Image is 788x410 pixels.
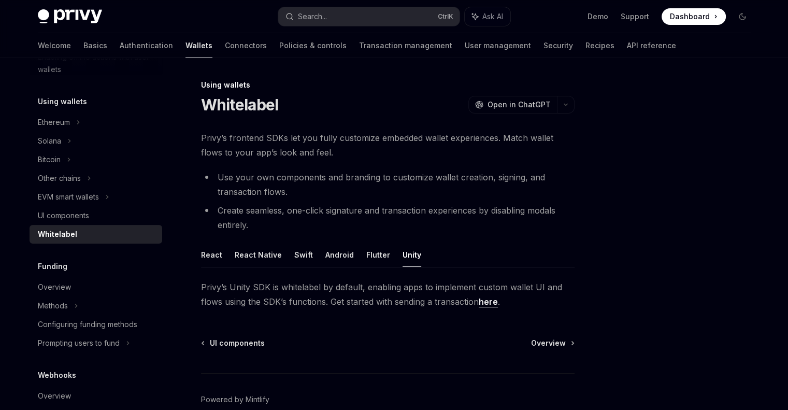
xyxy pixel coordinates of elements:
span: Dashboard [670,11,710,22]
a: Demo [588,11,608,22]
li: Create seamless, one-click signature and transaction experiences by disabling modals entirely. [201,203,575,232]
a: Wallets [185,33,212,58]
button: React Native [235,243,282,267]
span: Ctrl K [438,12,453,21]
span: Privy’s Unity SDK is whitelabel by default, enabling apps to implement custom wallet UI and flows... [201,280,575,309]
span: Ask AI [482,11,503,22]
a: UI components [202,338,265,348]
button: Swift [294,243,313,267]
span: UI components [210,338,265,348]
a: Basics [83,33,107,58]
div: Prompting users to fund [38,337,120,349]
a: Connectors [225,33,267,58]
a: here [479,296,498,307]
div: Overview [38,281,71,293]
button: Ask AI [465,7,510,26]
a: Authentication [120,33,173,58]
div: Search... [298,10,327,23]
a: Welcome [38,33,71,58]
a: Support [621,11,649,22]
div: Methods [38,300,68,312]
button: React [201,243,222,267]
a: Security [543,33,573,58]
h5: Using wallets [38,95,87,108]
h1: Whitelabel [201,95,279,114]
button: Unity [403,243,421,267]
a: Whitelabel [30,225,162,244]
div: Other chains [38,172,81,185]
a: Overview [30,387,162,405]
span: Open in ChatGPT [488,100,551,110]
div: Using wallets [201,80,575,90]
a: UI components [30,206,162,225]
span: Privy’s frontend SDKs let you fully customize embedded wallet experiences. Match wallet flows to ... [201,131,575,160]
h5: Webhooks [38,369,76,381]
div: Ethereum [38,116,70,129]
button: Toggle dark mode [734,8,751,25]
button: Open in ChatGPT [468,96,557,114]
button: Flutter [366,243,390,267]
a: Dashboard [662,8,726,25]
a: Recipes [585,33,614,58]
a: Policies & controls [279,33,347,58]
div: Configuring funding methods [38,318,137,331]
h5: Funding [38,260,67,273]
li: Use your own components and branding to customize wallet creation, signing, and transaction flows. [201,170,575,199]
button: Android [325,243,354,267]
a: Transaction management [359,33,452,58]
div: Solana [38,135,61,147]
button: Search...CtrlK [278,7,460,26]
a: Powered by Mintlify [201,394,269,405]
div: Whitelabel [38,228,77,241]
div: EVM smart wallets [38,191,99,203]
img: dark logo [38,9,102,24]
a: API reference [627,33,676,58]
div: UI components [38,209,89,222]
span: Overview [531,338,566,348]
a: Overview [30,278,162,296]
a: User management [465,33,531,58]
a: Configuring funding methods [30,315,162,334]
a: Overview [531,338,574,348]
div: Overview [38,390,71,402]
div: Bitcoin [38,153,61,166]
